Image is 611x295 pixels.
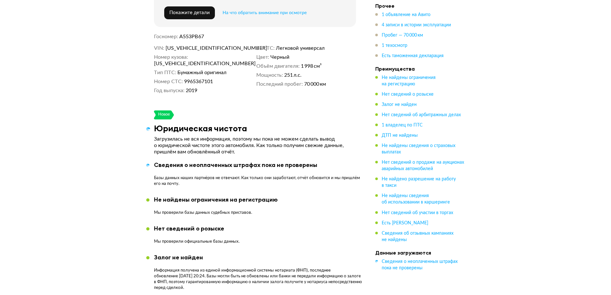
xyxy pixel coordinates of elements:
div: Нет сведений о розыске [154,225,240,232]
dt: Номер СТС [154,78,183,85]
dt: Цвет [256,54,269,60]
span: 1 объявление на Авито [382,13,430,17]
h4: Данные загружаются [375,249,465,256]
div: Не найдены ограничения на регистрацию [154,196,278,203]
span: Есть таможенная декларация [382,54,444,58]
span: Сведения об отзывных кампаниях не найдены [382,231,454,242]
span: Не найдены ограничения на регистрацию [382,75,436,86]
span: Пробег — 70 000 км [382,33,423,38]
span: На что обратить внимание при осмотре [223,11,307,15]
span: А553РВ67 [179,34,204,39]
span: 1 998 см³ [301,63,322,69]
button: Покажите детали [164,6,215,19]
span: Нет сведений об арбитражных делах [382,113,461,117]
p: Загрузилась не вся информация, поэтому мы пока не можем сделать вывод о юридической чистоте этого... [154,136,356,155]
span: 9965367101 [184,78,213,85]
span: Есть [PERSON_NAME] [382,221,428,225]
p: Базы данных наших партнёров не отвечают. Как только они заработают, отчёт обновится и мы пришлём ... [154,175,364,187]
span: 70 000 км [304,81,326,87]
p: Мы проверили официальные базы данных. [154,239,240,245]
span: Не найдены сведения об использовании в каршеринге [382,194,450,204]
span: 1 владелец по ПТС [382,123,423,127]
span: Нет сведений об участии в торгах [382,210,453,215]
span: Бумажный оригинал [177,69,226,76]
h4: Прочее [375,3,465,9]
dt: VIN [154,45,164,51]
h4: Преимущества [375,65,465,72]
dt: Номер кузова [154,54,188,60]
span: Легковой универсал [276,45,325,51]
span: Не найдены сведения о страховых выплатах [382,143,455,154]
dt: Тип ТС [256,45,275,51]
span: Залог не найден [382,102,417,107]
dt: Объём двигателя [256,63,300,69]
dt: Госномер [154,33,178,40]
dt: Мощность [256,72,283,78]
dt: Последний пробег [256,81,303,87]
p: Мы проверили базы данных судебных приставов. [154,210,278,216]
span: Нет сведений о розыске [382,92,434,97]
span: [US_VEHICLE_IDENTIFICATION_NUMBER] [154,60,228,67]
span: Не найдено разрешение на работу в такси [382,177,456,188]
span: 251 л.с. [284,72,301,78]
span: 2019 [186,87,197,94]
span: [US_VEHICLE_IDENTIFICATION_NUMBER] [165,45,239,51]
div: Залог не найден [154,254,364,261]
dt: Тип ПТС [154,69,176,76]
div: Новое [158,110,170,119]
span: ДТП не найдены [382,133,418,138]
span: Покажите детали [169,10,210,15]
span: 4 записи в истории эксплуатации [382,23,451,27]
span: Сведения о неоплаченных штрафах пока не проверены [382,259,458,270]
div: Сведения о неоплаченных штрафах пока не проверены [154,161,364,169]
h3: Юридическая чистота [154,123,247,133]
p: Информация получена из единой информационной системы нотариата (ФНП), последнее обновление [DATE]... [154,268,364,291]
span: 1 техосмотр [382,43,407,48]
span: Черный [270,54,289,60]
dt: Год выпуска [154,87,184,94]
span: Нет сведений о продаже на аукционах аварийных автомобилей [382,160,464,171]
